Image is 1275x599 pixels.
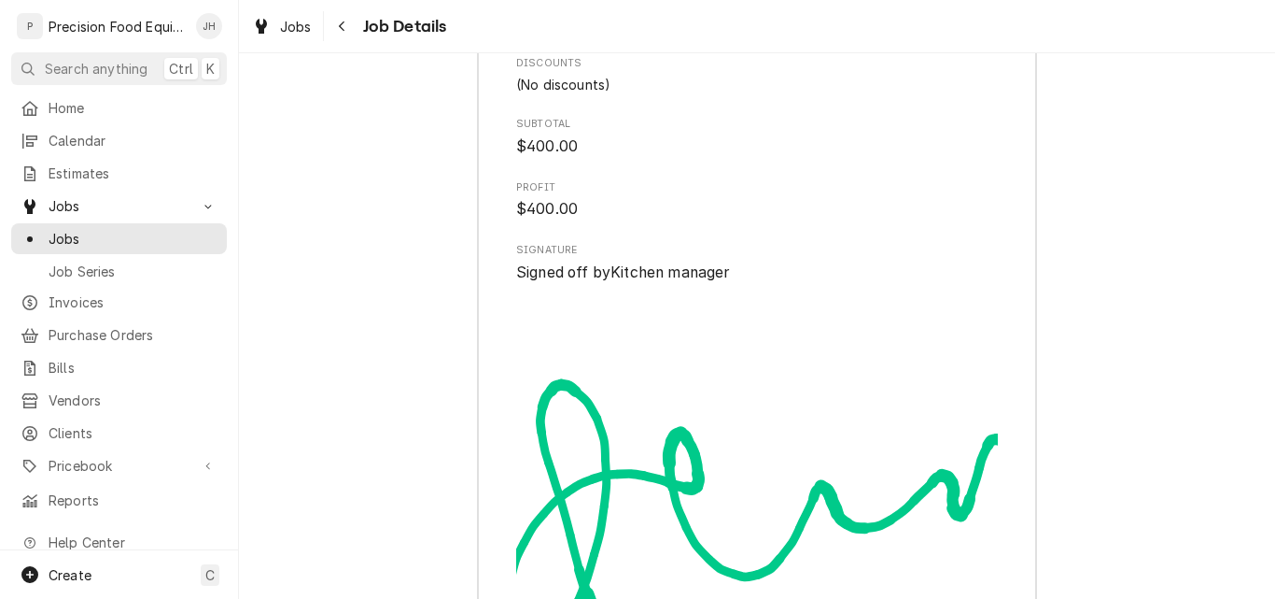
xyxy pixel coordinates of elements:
[11,158,227,189] a: Estimates
[11,125,227,156] a: Calendar
[49,98,217,118] span: Home
[49,196,189,216] span: Jobs
[516,56,998,71] span: Discounts
[516,117,998,132] span: Subtotal
[11,52,227,85] button: Search anythingCtrlK
[49,567,91,583] span: Create
[11,256,227,287] a: Job Series
[196,13,222,39] div: JH
[49,358,217,378] span: Bills
[49,229,217,249] span: Jobs
[206,59,215,78] span: K
[11,418,227,449] a: Clients
[516,262,998,284] span: Signed Off By
[11,223,227,254] a: Jobs
[516,75,998,94] div: Discounts List
[11,527,227,558] a: Go to Help Center
[516,180,998,221] div: Profit
[11,385,227,416] a: Vendors
[49,262,217,281] span: Job Series
[49,164,217,183] span: Estimates
[328,11,357,41] button: Navigate back
[516,56,998,93] div: Discounts
[49,456,189,476] span: Pricebook
[11,191,227,221] a: Go to Jobs
[49,533,216,552] span: Help Center
[11,352,227,383] a: Bills
[357,14,447,39] span: Job Details
[17,13,43,39] div: P
[516,117,998,157] div: Subtotal
[245,11,319,42] a: Jobs
[169,59,193,78] span: Ctrl
[49,491,217,510] span: Reports
[516,243,998,258] span: Signature
[11,485,227,516] a: Reports
[49,131,217,150] span: Calendar
[516,137,578,155] span: $400.00
[196,13,222,39] div: Jason Hertel's Avatar
[205,565,215,585] span: C
[516,198,998,221] span: Profit
[11,450,227,481] a: Go to Pricebook
[49,292,217,312] span: Invoices
[11,93,227,123] a: Home
[45,59,147,78] span: Search anything
[17,13,43,39] div: Precision Food Equipment LLC's Avatar
[49,325,217,345] span: Purchase Orders
[11,320,227,350] a: Purchase Orders
[49,17,186,36] div: Precision Food Equipment LLC
[280,17,312,36] span: Jobs
[49,423,217,443] span: Clients
[516,200,578,218] span: $400.00
[516,135,998,158] span: Subtotal
[49,391,217,410] span: Vendors
[11,287,227,318] a: Invoices
[516,180,998,195] span: Profit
